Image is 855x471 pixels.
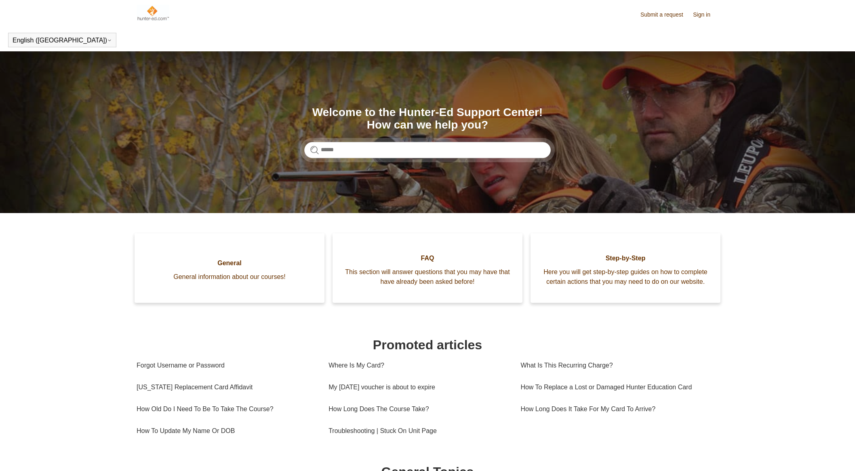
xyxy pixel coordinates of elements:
span: This section will answer questions that you may have that have already been asked before! [345,267,510,287]
button: English ([GEOGRAPHIC_DATA]) [13,37,112,44]
a: General General information about our courses! [135,233,324,303]
a: Troubleshooting | Stuck On Unit Page [329,420,508,442]
a: Forgot Username or Password [137,355,316,376]
a: How Long Does The Course Take? [329,398,508,420]
span: Step-by-Step [543,253,708,263]
input: Search [304,142,551,158]
a: FAQ This section will answer questions that you may have that have already been asked before! [333,233,522,303]
a: How To Update My Name Or DOB [137,420,316,442]
h1: Welcome to the Hunter-Ed Support Center! How can we help you? [304,106,551,131]
img: Hunter-Ed Help Center home page [137,5,169,21]
a: My [DATE] voucher is about to expire [329,376,508,398]
a: Submit a request [640,11,691,19]
a: Step-by-Step Here you will get step-by-step guides on how to complete certain actions that you ma... [531,233,720,303]
span: General information about our courses! [147,272,312,282]
a: How Long Does It Take For My Card To Arrive? [520,398,712,420]
h1: Promoted articles [137,335,718,355]
a: What Is This Recurring Charge? [520,355,712,376]
a: [US_STATE] Replacement Card Affidavit [137,376,316,398]
a: How To Replace a Lost or Damaged Hunter Education Card [520,376,712,398]
span: Here you will get step-by-step guides on how to complete certain actions that you may need to do ... [543,267,708,287]
a: How Old Do I Need To Be To Take The Course? [137,398,316,420]
span: General [147,258,312,268]
a: Sign in [693,11,718,19]
div: Chat Support [803,444,849,465]
a: Where Is My Card? [329,355,508,376]
span: FAQ [345,253,510,263]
